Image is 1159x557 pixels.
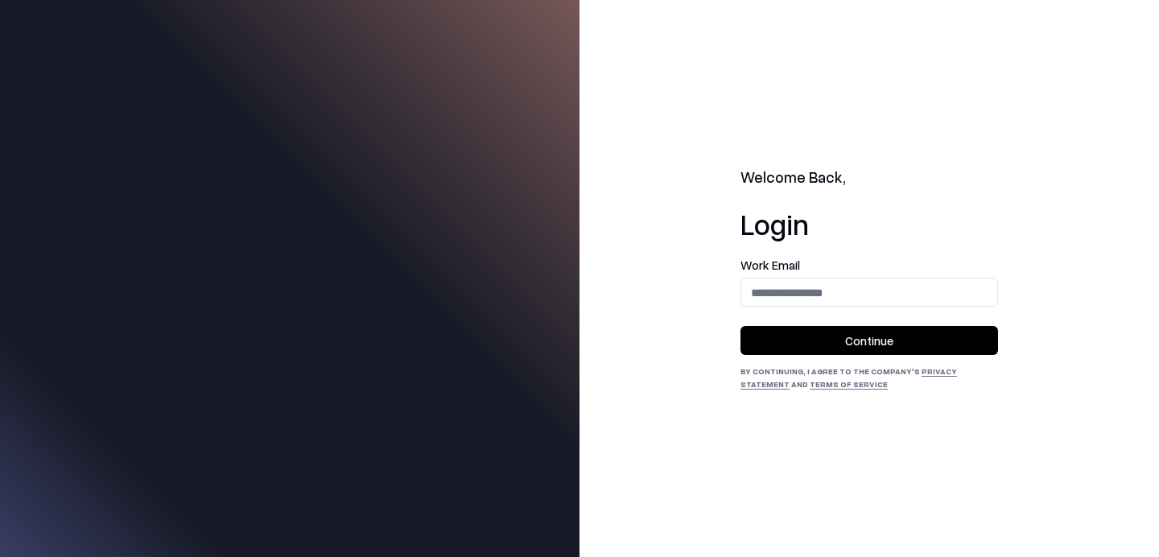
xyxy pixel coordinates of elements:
div: By continuing, I agree to the Company's and [740,365,998,390]
h2: Welcome Back, [740,167,998,189]
a: Terms of Service [810,379,888,389]
label: Work Email [740,259,998,271]
h1: Login [740,208,998,240]
button: Continue [740,326,998,355]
